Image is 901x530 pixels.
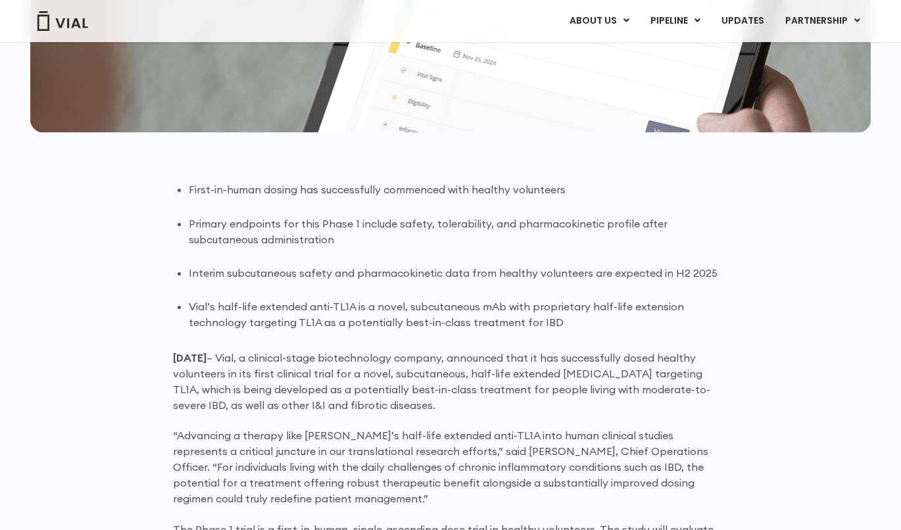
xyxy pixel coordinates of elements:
[189,216,728,247] li: Primary endpoints for this Phase 1 include safety, tolerability, and pharmacokinetic profile afte...
[775,10,871,32] a: PARTNERSHIPMenu Toggle
[173,427,728,506] p: “Advancing a therapy like [PERSON_NAME]’s half-life extended anti-TL1A into human clinical studie...
[559,10,639,32] a: ABOUT USMenu Toggle
[189,265,728,281] li: Interim subcutaneous safety and pharmacokinetic data from healthy volunteers are expected in H2 2025
[173,350,728,413] p: – Vial, a clinical-stage biotechnology company, announced that it has successfully dosed healthy ...
[189,299,728,330] li: Vial’s half-life extended anti-TL1A is a novel, subcutaneous mAb with proprietary half-life exten...
[189,181,728,197] li: First-in-human dosing has successfully commenced with healthy volunteers
[36,11,89,31] img: Vial Logo
[711,10,774,32] a: UPDATES
[640,10,710,32] a: PIPELINEMenu Toggle
[173,351,207,364] strong: [DATE]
